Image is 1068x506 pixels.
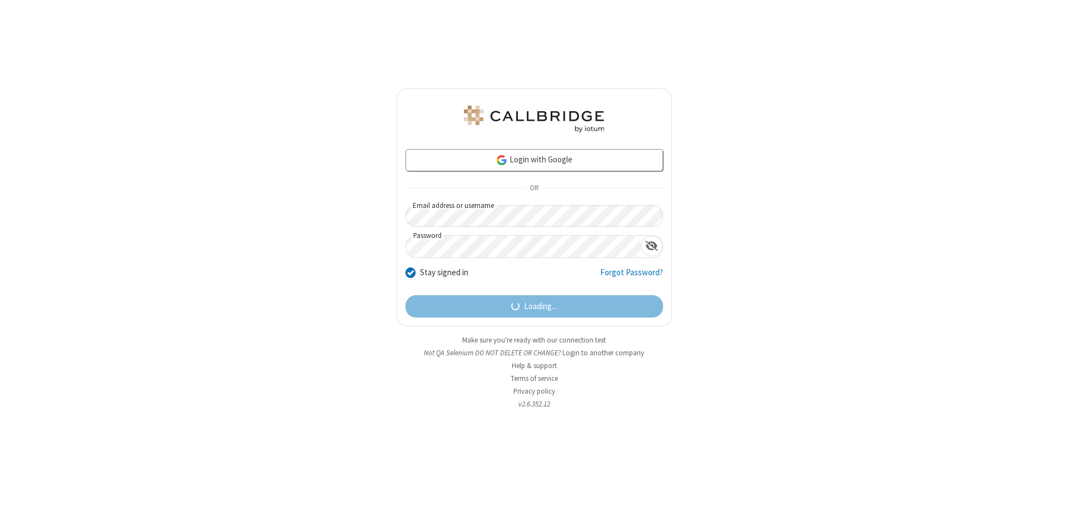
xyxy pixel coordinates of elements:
span: OR [525,181,543,196]
input: Email address or username [406,205,663,227]
a: Help & support [512,361,557,370]
input: Password [406,236,641,257]
label: Stay signed in [420,266,468,279]
img: google-icon.png [496,154,508,166]
div: Show password [641,236,662,256]
a: Privacy policy [513,386,555,396]
a: Forgot Password? [600,266,663,287]
button: Login to another company [562,348,644,358]
span: Loading... [524,300,557,313]
a: Login with Google [406,149,663,171]
img: QA Selenium DO NOT DELETE OR CHANGE [462,106,606,132]
li: Not QA Selenium DO NOT DELETE OR CHANGE? [397,348,672,358]
button: Loading... [406,295,663,318]
a: Terms of service [511,374,558,383]
li: v2.6.352.12 [397,399,672,409]
a: Make sure you're ready with our connection test [462,335,606,345]
iframe: Chat [1040,477,1060,498]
